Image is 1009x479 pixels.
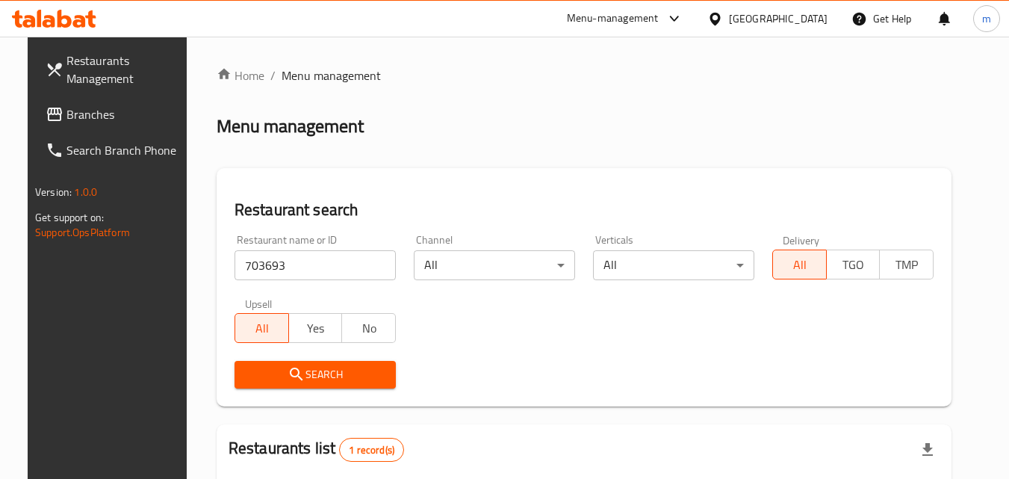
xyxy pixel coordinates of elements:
[217,67,951,84] nav: breadcrumb
[833,254,875,276] span: TGO
[245,298,273,309] label: Upsell
[66,105,184,123] span: Branches
[779,254,821,276] span: All
[74,182,97,202] span: 1.0.0
[567,10,659,28] div: Menu-management
[34,96,196,132] a: Branches
[66,141,184,159] span: Search Branch Phone
[341,313,396,343] button: No
[235,313,289,343] button: All
[246,365,384,384] span: Search
[241,318,283,339] span: All
[772,250,827,279] button: All
[288,313,343,343] button: Yes
[235,250,396,280] input: Search for restaurant name or ID..
[886,254,928,276] span: TMP
[235,361,396,389] button: Search
[35,208,104,227] span: Get support on:
[729,10,828,27] div: [GEOGRAPHIC_DATA]
[783,235,820,245] label: Delivery
[270,67,276,84] li: /
[295,318,337,339] span: Yes
[593,250,754,280] div: All
[340,443,403,457] span: 1 record(s)
[826,250,881,279] button: TGO
[217,67,264,84] a: Home
[910,432,946,468] div: Export file
[34,132,196,168] a: Search Branch Phone
[348,318,390,339] span: No
[229,437,404,462] h2: Restaurants list
[879,250,934,279] button: TMP
[34,43,196,96] a: Restaurants Management
[414,250,575,280] div: All
[217,114,364,138] h2: Menu management
[66,52,184,87] span: Restaurants Management
[35,182,72,202] span: Version:
[235,199,934,221] h2: Restaurant search
[339,438,404,462] div: Total records count
[982,10,991,27] span: m
[35,223,130,242] a: Support.OpsPlatform
[282,67,381,84] span: Menu management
